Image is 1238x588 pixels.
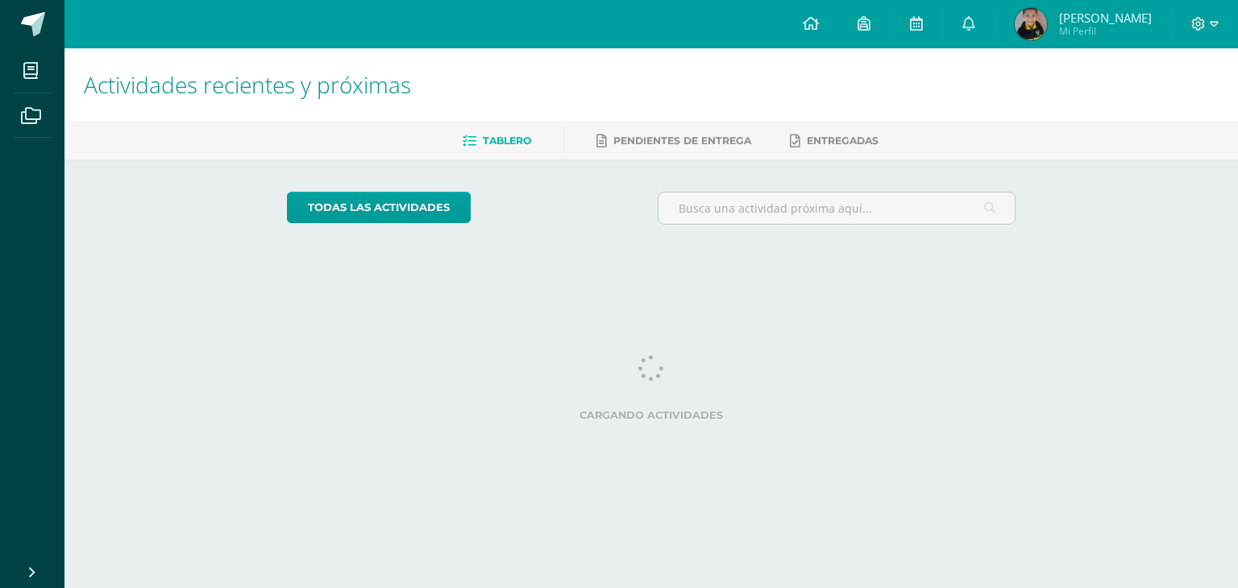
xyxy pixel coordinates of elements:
[1015,8,1047,40] img: 8341187d544a0b6c7f7ca1520b54fcd3.png
[1059,10,1152,26] span: [PERSON_NAME]
[613,135,751,147] span: Pendientes de entrega
[790,128,879,154] a: Entregadas
[287,192,471,223] a: todas las Actividades
[807,135,879,147] span: Entregadas
[596,128,751,154] a: Pendientes de entrega
[483,135,531,147] span: Tablero
[463,128,531,154] a: Tablero
[84,69,411,100] span: Actividades recientes y próximas
[287,409,1016,421] label: Cargando actividades
[658,193,1016,224] input: Busca una actividad próxima aquí...
[1059,24,1152,38] span: Mi Perfil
